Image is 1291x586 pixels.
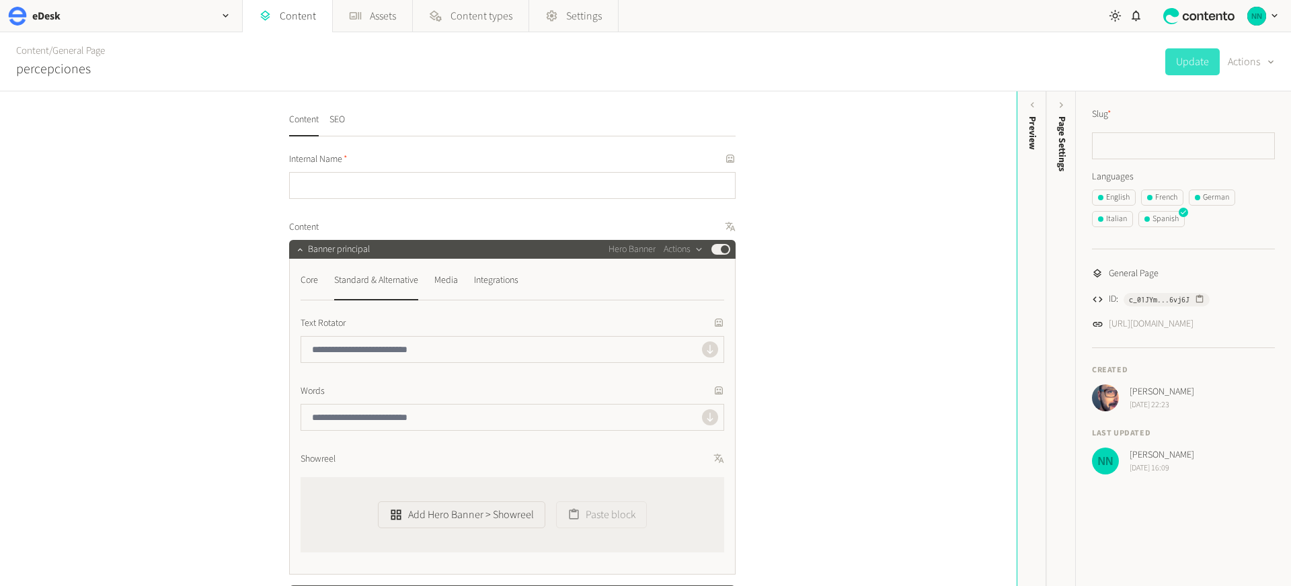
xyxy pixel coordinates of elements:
[1130,399,1194,411] span: [DATE] 22:23
[474,269,518,291] div: Integrations
[16,44,49,58] a: Content
[334,269,418,291] div: Standard & Alternative
[1025,116,1040,150] div: Preview
[1098,192,1130,204] div: English
[1092,190,1136,206] button: English
[329,113,345,136] button: SEO
[16,59,91,79] h2: percepciones
[1092,427,1275,439] h4: Last updated
[451,8,512,24] span: Content types
[1195,192,1229,204] div: German
[664,241,703,257] button: Actions
[1098,213,1127,225] div: Italian
[289,113,319,136] button: Content
[1138,211,1185,227] button: Spanish
[1129,294,1189,306] span: c_01JYm...6vj6J
[1130,448,1194,462] span: [PERSON_NAME]
[609,243,656,257] span: Hero Banner
[52,44,105,58] a: General Page
[1092,448,1119,474] img: Nikola Nikolov
[1189,190,1235,206] button: German
[301,269,318,291] div: Core
[289,153,348,167] span: Internal Name
[1228,48,1275,75] button: Actions
[1165,48,1220,75] button: Update
[1092,108,1111,122] label: Slug
[1130,462,1194,474] span: [DATE] 16:09
[1130,385,1194,399] span: [PERSON_NAME]
[32,8,61,24] h2: eDesk
[1092,384,1119,411] img: Josh Angell
[1109,267,1159,281] span: General Page
[1092,364,1275,376] h4: Created
[1141,190,1183,206] button: French
[434,269,458,291] div: Media
[1092,211,1133,227] button: Italian
[1109,317,1194,331] a: [URL][DOMAIN_NAME]
[1109,292,1118,306] span: ID:
[1124,293,1210,306] button: c_01JYm...6vj6J
[378,501,545,528] button: Add Hero Banner > Showreel
[1055,116,1069,171] span: Page Settings
[1092,170,1275,184] label: Languages
[1144,213,1179,225] div: Spanish
[556,501,647,528] button: Paste block
[1247,7,1266,26] img: Nikola Nikolov
[289,220,319,235] span: Content
[566,8,602,24] span: Settings
[49,44,52,58] span: /
[8,7,27,26] img: eDesk
[1147,192,1177,204] div: French
[301,452,336,466] span: Showreel
[308,243,370,257] span: Banner principal
[301,384,325,399] span: Words
[301,317,346,331] span: Text Rotator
